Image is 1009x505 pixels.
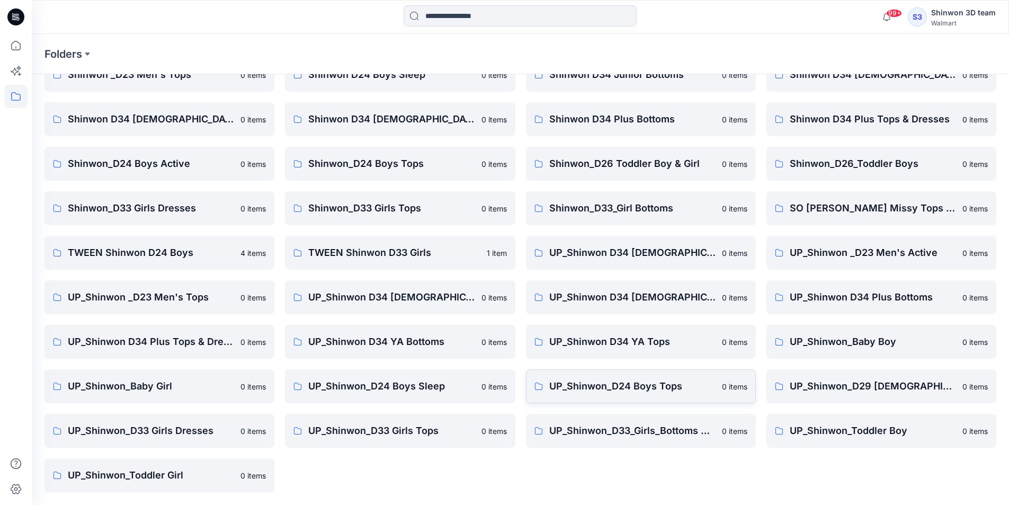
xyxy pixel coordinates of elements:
a: UP_Shinwon D34 YA Tops0 items [526,325,756,359]
a: UP_Shinwon D34 YA Bottoms0 items [285,325,515,359]
p: UP_Shinwon_D24 Boys Tops [549,379,716,394]
a: UP_Shinwon_D24 Boys Tops0 items [526,369,756,403]
p: 0 items [722,158,747,170]
a: TWEEN Shinwon D24 Boys4 items [44,236,274,270]
p: 0 items [481,158,507,170]
p: UP_Shinwon D34 Plus Bottoms [790,290,956,305]
p: 0 items [722,203,747,214]
a: TWEEN Shinwon D33 Girls1 item [285,236,515,270]
p: 0 items [722,114,747,125]
p: 0 items [962,336,988,348]
p: 0 items [481,203,507,214]
p: UP_Shinwon D34 YA Bottoms [308,334,475,349]
p: 0 items [240,203,266,214]
a: Shinwon_D26 Toddler Boy & Girl0 items [526,147,756,181]
p: Shinwon D34 [DEMOGRAPHIC_DATA] Active [790,67,956,82]
p: UP_Shinwon_Baby Girl [68,379,234,394]
p: UP_Shinwon_Toddler Girl [68,468,234,483]
p: Shinwon D34 Plus Tops & Dresses [790,112,956,127]
p: UP_Shinwon_D29 [DEMOGRAPHIC_DATA] Sleep [790,379,956,394]
p: 0 items [962,114,988,125]
p: 0 items [240,292,266,303]
p: 0 items [962,203,988,214]
a: UP_Shinwon D34 [DEMOGRAPHIC_DATA] Dresses0 items [526,280,756,314]
p: TWEEN Shinwon D33 Girls [308,245,480,260]
a: Shinwon D24 Boys Sleep0 items [285,58,515,92]
p: Shinwon D34 Plus Bottoms [549,112,716,127]
p: Shinwon_D33 Girls Dresses [68,201,234,216]
a: Shinwon_D33_Girl Bottoms0 items [526,191,756,225]
p: Shinwon_D33_Girl Bottoms [549,201,716,216]
p: 0 items [481,336,507,348]
a: UP_Shinwon_D33_Girls_Bottoms & Active0 items [526,414,756,448]
a: UP_Shinwon_Baby Girl0 items [44,369,274,403]
a: Folders [44,47,82,61]
p: UP_Shinwon D34 YA Tops [549,334,716,349]
a: UP_Shinwon_D33 Girls Tops0 items [285,414,515,448]
a: UP_Shinwon_Toddler Boy0 items [766,414,996,448]
a: UP_Shinwon D34 [DEMOGRAPHIC_DATA] Bottoms0 items [285,280,515,314]
a: Shinwon D34 Plus Bottoms0 items [526,102,756,136]
p: UP_Shinwon D34 [DEMOGRAPHIC_DATA] Bottoms [308,290,475,305]
p: UP_Shinwon_D33_Girls_Bottoms & Active [549,423,716,438]
a: UP_Shinwon_Baby Boy0 items [766,325,996,359]
p: 0 items [722,381,747,392]
p: 0 items [962,292,988,303]
p: UP_Shinwon D34 [DEMOGRAPHIC_DATA] Dresses [549,290,716,305]
p: 0 items [962,426,988,437]
p: UP_Shinwon_D24 Boys Sleep [308,379,475,394]
p: 0 items [962,381,988,392]
p: 0 items [240,69,266,81]
a: UP_Shinwon_Toddler Girl0 items [44,458,274,492]
p: Shinwon_D24 Boys Tops [308,156,475,171]
a: SO [PERSON_NAME] Missy Tops Bottom Dress0 items [766,191,996,225]
p: Shinwon_D26_Toddler Boys [790,156,956,171]
p: UP_Shinwon _D23 Men's Active [790,245,956,260]
a: UP_Shinwon D34 Plus Tops & Dresses0 items [44,325,274,359]
p: UP_Shinwon D34 [DEMOGRAPHIC_DATA] Knit Tops [549,245,716,260]
p: Shinwon_D33 Girls Tops [308,201,475,216]
p: 0 items [481,381,507,392]
p: 0 items [962,69,988,81]
p: UP_Shinwon_Baby Boy [790,334,956,349]
p: Shinwon D34 [DEMOGRAPHIC_DATA] Bottoms [68,112,234,127]
p: 0 items [481,426,507,437]
a: Shinwon _D23 Men's Tops0 items [44,58,274,92]
a: Shinwon D34 Plus Tops & Dresses0 items [766,102,996,136]
a: UP_Shinwon_D24 Boys Sleep0 items [285,369,515,403]
p: 0 items [722,336,747,348]
p: 0 items [722,426,747,437]
a: Shinwon D34 [DEMOGRAPHIC_DATA] Active0 items [766,58,996,92]
a: Shinwon D34 [DEMOGRAPHIC_DATA] Bottoms0 items [44,102,274,136]
div: S3 [908,7,927,26]
a: UP_Shinwon_D29 [DEMOGRAPHIC_DATA] Sleep0 items [766,369,996,403]
p: 0 items [240,336,266,348]
p: 0 items [240,114,266,125]
p: UP_Shinwon_Toddler Boy [790,423,956,438]
a: Shinwon_D33 Girls Tops0 items [285,191,515,225]
a: Shinwon D34 Junior Bottoms0 items [526,58,756,92]
p: 4 items [240,247,266,259]
p: 0 items [240,381,266,392]
p: Shinwon_D26 Toddler Boy & Girl [549,156,716,171]
p: SO [PERSON_NAME] Missy Tops Bottom Dress [790,201,956,216]
p: 0 items [481,69,507,81]
p: 0 items [240,158,266,170]
p: 0 items [722,292,747,303]
p: Shinwon _D23 Men's Tops [68,67,234,82]
p: Shinwon D24 Boys Sleep [308,67,475,82]
p: UP_Shinwon_D33 Girls Dresses [68,423,234,438]
p: 0 items [481,292,507,303]
a: UP_Shinwon _D23 Men's Tops0 items [44,280,274,314]
div: Shinwon 3D team [931,6,996,19]
p: 0 items [722,69,747,81]
p: Shinwon D34 Junior Bottoms [549,67,716,82]
p: UP_Shinwon_D33 Girls Tops [308,423,475,438]
p: 0 items [962,247,988,259]
p: TWEEN Shinwon D24 Boys [68,245,234,260]
a: Shinwon_D24 Boys Tops0 items [285,147,515,181]
p: UP_Shinwon D34 Plus Tops & Dresses [68,334,234,349]
p: 0 items [722,247,747,259]
p: 0 items [962,158,988,170]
